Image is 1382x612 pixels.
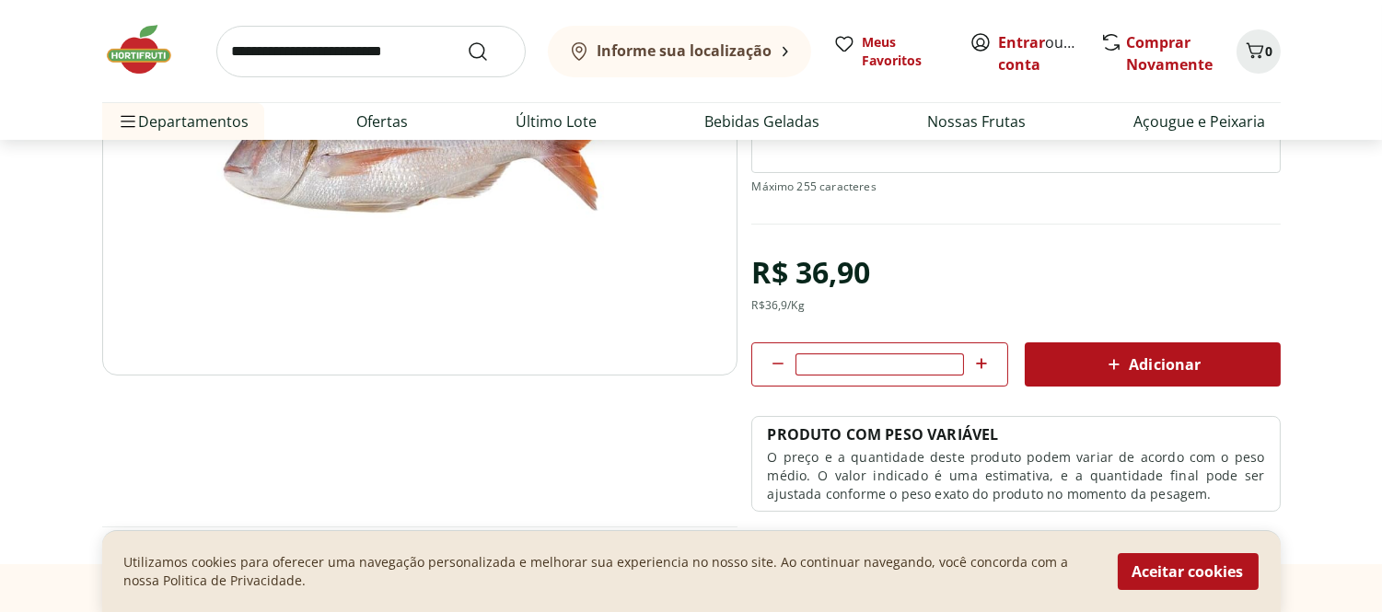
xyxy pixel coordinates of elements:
[1103,353,1201,375] span: Adicionar
[598,40,772,61] b: Informe sua localização
[216,26,526,77] input: search
[124,553,1096,590] p: Utilizamos cookies para oferecer uma navegação personalizada e melhorar sua experiencia no nosso ...
[999,32,1100,75] a: Criar conta
[863,33,947,70] span: Meus Favoritos
[833,33,947,70] a: Meus Favoritos
[357,110,409,133] a: Ofertas
[928,110,1027,133] a: Nossas Frutas
[1266,42,1273,60] span: 0
[751,298,804,313] div: R$ 36,9 /Kg
[1118,553,1259,590] button: Aceitar cookies
[467,40,511,63] button: Submit Search
[102,22,194,77] img: Hortifruti
[767,448,1264,503] p: O preço e a quantidade deste produto podem variar de acordo com o peso médio. O valor indicado é ...
[1025,342,1281,387] button: Adicionar
[117,99,250,144] span: Departamentos
[999,32,1046,52] a: Entrar
[751,247,870,298] div: R$ 36,90
[548,26,811,77] button: Informe sua localização
[1237,29,1281,74] button: Carrinho
[767,424,998,445] p: PRODUTO COM PESO VARIÁVEL
[517,110,598,133] a: Último Lote
[999,31,1081,75] span: ou
[705,110,820,133] a: Bebidas Geladas
[1134,110,1266,133] a: Açougue e Peixaria
[1127,32,1214,75] a: Comprar Novamente
[117,99,139,144] button: Menu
